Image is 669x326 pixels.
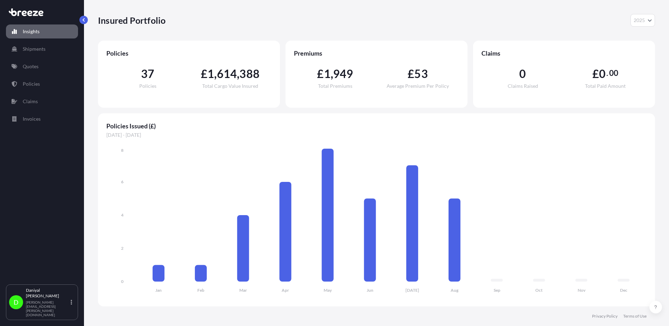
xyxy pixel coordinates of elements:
span: 37 [141,68,154,79]
span: . [606,70,608,76]
span: Policies Issued (£) [106,122,647,130]
span: Premiums [294,49,459,57]
span: [DATE] - [DATE] [106,132,647,139]
tspan: [DATE] [406,288,419,293]
a: Claims [6,94,78,108]
span: D [14,299,19,306]
span: , [331,68,333,79]
span: £ [408,68,414,79]
p: [PERSON_NAME][EMAIL_ADDRESS][PERSON_NAME][DOMAIN_NAME] [26,300,69,317]
p: Quotes [23,63,38,70]
span: 2025 [634,17,645,24]
a: Quotes [6,59,78,73]
a: Policies [6,77,78,91]
tspan: 4 [121,212,124,218]
span: 53 [414,68,428,79]
span: 614 [217,68,237,79]
tspan: Jun [367,288,373,293]
p: Policies [23,80,40,87]
a: Terms of Use [623,313,647,319]
span: , [237,68,239,79]
tspan: Nov [578,288,586,293]
tspan: Feb [197,288,204,293]
tspan: 6 [121,179,124,184]
span: Claims [481,49,647,57]
tspan: Dec [620,288,627,293]
span: Average Premium Per Policy [387,84,449,88]
span: 0 [519,68,526,79]
span: £ [201,68,207,79]
span: £ [317,68,324,79]
p: Insured Portfolio [98,15,166,26]
span: 0 [599,68,606,79]
p: Shipments [23,45,45,52]
p: Daniyal [PERSON_NAME] [26,288,69,299]
span: 388 [239,68,260,79]
span: 1 [324,68,331,79]
span: £ [592,68,599,79]
span: Total Premiums [318,84,352,88]
tspan: 0 [121,279,124,284]
tspan: May [324,288,332,293]
span: , [214,68,217,79]
tspan: Jan [155,288,162,293]
a: Privacy Policy [592,313,618,319]
tspan: Aug [451,288,459,293]
tspan: Sep [494,288,500,293]
a: Invoices [6,112,78,126]
span: Total Cargo Value Insured [202,84,258,88]
tspan: 8 [121,148,124,153]
p: Insights [23,28,40,35]
tspan: Apr [282,288,289,293]
span: 949 [333,68,353,79]
span: Policies [106,49,272,57]
span: 1 [207,68,214,79]
p: Claims [23,98,38,105]
a: Shipments [6,42,78,56]
button: Year Selector [631,14,655,27]
tspan: Oct [535,288,543,293]
span: Policies [139,84,156,88]
span: Claims Raised [508,84,538,88]
tspan: Mar [239,288,247,293]
span: Total Paid Amount [585,84,626,88]
p: Invoices [23,115,41,122]
span: 00 [609,70,618,76]
tspan: 2 [121,246,124,251]
a: Insights [6,24,78,38]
